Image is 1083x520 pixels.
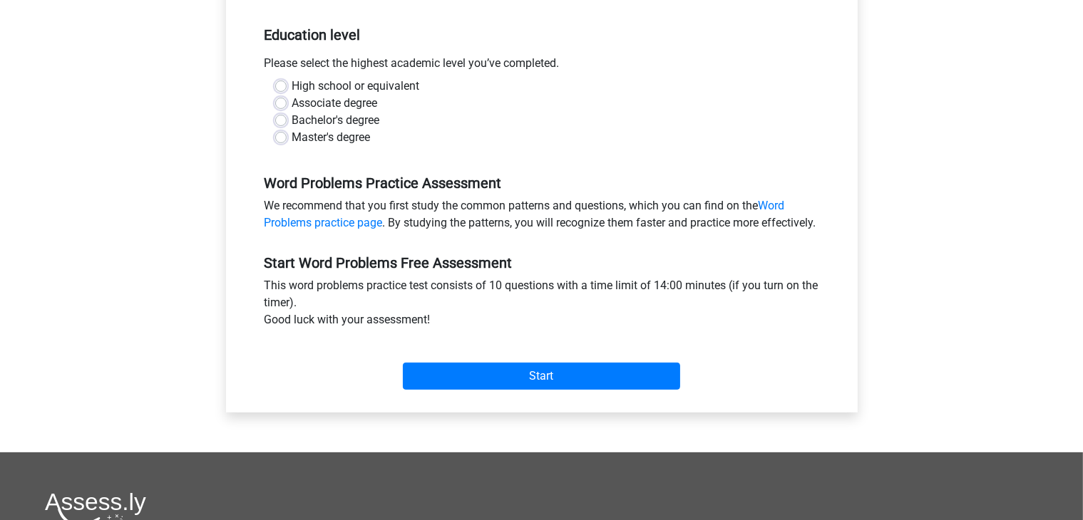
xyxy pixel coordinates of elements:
[292,95,378,112] label: Associate degree
[403,363,680,390] input: Start
[292,78,420,95] label: High school or equivalent
[254,55,830,78] div: Please select the highest academic level you’ve completed.
[292,129,371,146] label: Master's degree
[265,254,819,271] h5: Start Word Problems Free Assessment
[254,277,830,334] div: This word problems practice test consists of 10 questions with a time limit of 14:00 minutes (if ...
[292,112,380,129] label: Bachelor's degree
[265,21,819,49] h5: Education level
[254,197,830,237] div: We recommend that you first study the common patterns and questions, which you can find on the . ...
[265,175,819,192] h5: Word Problems Practice Assessment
